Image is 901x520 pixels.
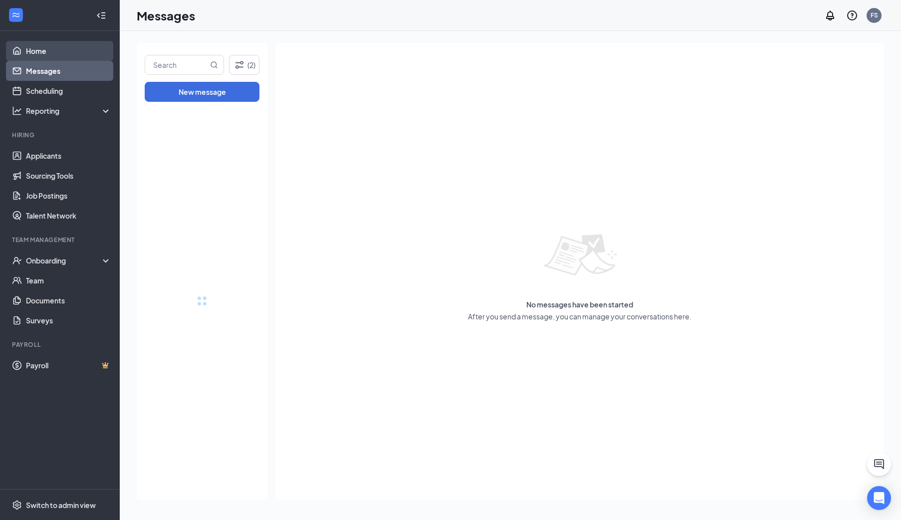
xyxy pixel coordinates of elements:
h1: Messages [137,7,195,24]
button: ChatActive [867,452,891,476]
a: Talent Network [26,206,111,226]
button: Filter (2) [229,55,259,75]
span: After you send a message, you can manage your conversations here. [468,311,691,321]
svg: Collapse [96,10,106,20]
div: Payroll [12,340,109,349]
span: No messages have been started [526,299,633,309]
a: Job Postings [26,186,111,206]
svg: Settings [12,500,22,510]
svg: QuestionInfo [846,9,858,21]
a: Scheduling [26,81,111,101]
div: FS [871,11,878,19]
a: Documents [26,290,111,310]
div: Open Intercom Messenger [867,486,891,510]
a: Surveys [26,310,111,330]
div: Hiring [12,131,109,139]
a: Sourcing Tools [26,166,111,186]
a: Home [26,41,111,61]
svg: Filter [233,59,245,71]
svg: UserCheck [12,256,22,265]
div: Team Management [12,236,109,244]
div: Onboarding [26,256,103,265]
input: Search [145,55,208,74]
svg: Notifications [824,9,836,21]
svg: Analysis [12,106,22,116]
div: Reporting [26,106,112,116]
button: New message [145,82,259,102]
div: Switch to admin view [26,500,96,510]
a: Applicants [26,146,111,166]
svg: ChatActive [873,458,885,470]
a: Messages [26,61,111,81]
svg: MagnifyingGlass [210,61,218,69]
a: Team [26,270,111,290]
svg: WorkstreamLogo [11,10,21,20]
a: PayrollCrown [26,355,111,375]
